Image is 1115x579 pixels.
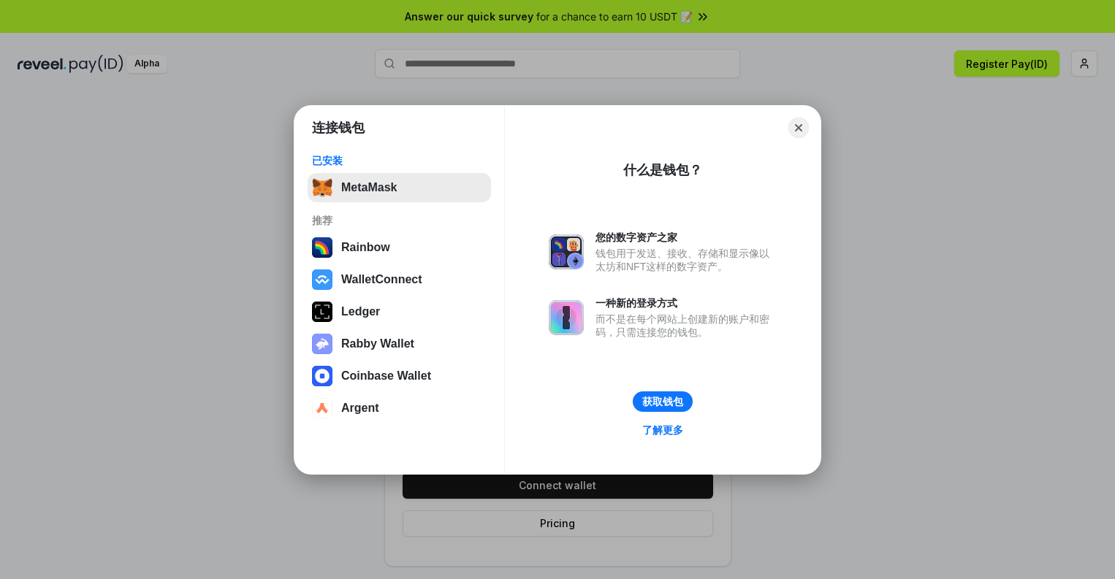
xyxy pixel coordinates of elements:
div: Rainbow [341,241,390,254]
button: MetaMask [308,173,491,202]
img: svg+xml,%3Csvg%20xmlns%3D%22http%3A%2F%2Fwww.w3.org%2F2000%2Fsvg%22%20width%3D%2228%22%20height%3... [312,302,332,322]
button: 获取钱包 [633,391,693,412]
img: svg+xml,%3Csvg%20xmlns%3D%22http%3A%2F%2Fwww.w3.org%2F2000%2Fsvg%22%20fill%3D%22none%22%20viewBox... [549,234,584,269]
a: 了解更多 [633,421,692,440]
div: 什么是钱包？ [623,161,702,179]
div: Rabby Wallet [341,337,414,350]
button: Rabby Wallet [308,329,491,358]
button: Close [788,118,809,138]
button: Ledger [308,297,491,326]
div: Argent [341,402,379,415]
div: 钱包用于发送、接收、存储和显示像以太坊和NFT这样的数字资产。 [595,247,777,273]
div: 一种新的登录方式 [595,296,777,310]
div: 您的数字资产之家 [595,231,777,244]
div: Ledger [341,305,380,318]
div: 而不是在每个网站上创建新的账户和密码，只需连接您的钱包。 [595,312,777,339]
img: svg+xml,%3Csvg%20fill%3D%22none%22%20height%3D%2233%22%20viewBox%3D%220%200%2035%2033%22%20width%... [312,177,332,198]
img: svg+xml,%3Csvg%20xmlns%3D%22http%3A%2F%2Fwww.w3.org%2F2000%2Fsvg%22%20fill%3D%22none%22%20viewBox... [549,300,584,335]
img: svg+xml,%3Csvg%20width%3D%2228%22%20height%3D%2228%22%20viewBox%3D%220%200%2028%2028%22%20fill%3D... [312,366,332,386]
img: svg+xml,%3Csvg%20width%3D%22120%22%20height%3D%22120%22%20viewBox%3D%220%200%20120%20120%22%20fil... [312,237,332,258]
button: Coinbase Wallet [308,361,491,391]
div: Coinbase Wallet [341,369,431,383]
h1: 连接钱包 [312,119,365,137]
div: 已安装 [312,154,487,167]
button: Argent [308,394,491,423]
button: WalletConnect [308,265,491,294]
div: 了解更多 [642,423,683,437]
div: 推荐 [312,214,487,227]
img: svg+xml,%3Csvg%20width%3D%2228%22%20height%3D%2228%22%20viewBox%3D%220%200%2028%2028%22%20fill%3D... [312,269,332,290]
button: Rainbow [308,233,491,262]
div: WalletConnect [341,273,422,286]
img: svg+xml,%3Csvg%20xmlns%3D%22http%3A%2F%2Fwww.w3.org%2F2000%2Fsvg%22%20fill%3D%22none%22%20viewBox... [312,334,332,354]
div: MetaMask [341,181,397,194]
img: svg+xml,%3Csvg%20width%3D%2228%22%20height%3D%2228%22%20viewBox%3D%220%200%2028%2028%22%20fill%3D... [312,398,332,418]
div: 获取钱包 [642,395,683,408]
